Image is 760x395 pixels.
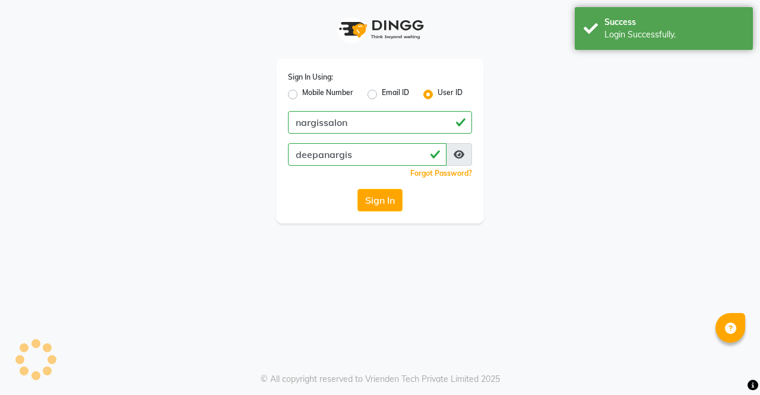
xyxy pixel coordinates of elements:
input: Username [288,111,472,134]
div: Login Successfully. [604,29,744,41]
input: Username [288,143,446,166]
img: logo1.svg [332,12,427,47]
label: Email ID [382,87,409,102]
iframe: chat widget [710,347,748,383]
label: Mobile Number [302,87,353,102]
button: Sign In [357,189,403,211]
label: Sign In Using: [288,72,333,83]
label: User ID [438,87,463,102]
div: Success [604,16,744,29]
a: Forgot Password? [410,169,472,178]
